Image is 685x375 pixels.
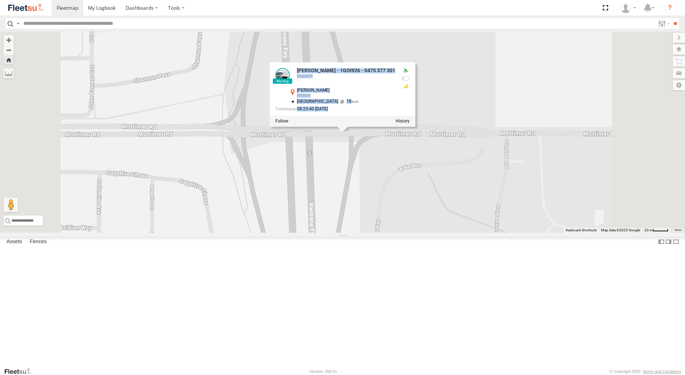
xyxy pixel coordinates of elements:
div: © Copyright 2025 - [610,369,681,374]
label: Dock Summary Table to the Left [658,237,665,247]
label: Measure [4,68,14,78]
button: Zoom Home [4,55,14,65]
div: TheMaker Systems [618,3,639,13]
a: Visit our Website [4,368,37,375]
span: 20 m [644,228,653,232]
button: Keyboard shortcuts [566,228,597,233]
label: Fences [26,237,50,247]
label: Search Query [15,18,21,29]
div: Battery Remaining: 4.15v [401,76,410,82]
label: Map Settings [673,80,685,90]
label: Hide Summary Table [672,237,680,247]
button: Zoom in [4,35,14,45]
button: Zoom out [4,45,14,55]
i: ? [664,2,676,14]
a: Terms (opens in new tab) [674,229,682,232]
label: Search Filter Options [656,18,671,29]
label: Assets [3,237,25,247]
a: Terms and Conditions [643,369,681,374]
div: [PERSON_NAME] [297,88,395,93]
label: View Asset History [396,119,410,124]
label: Dock Summary Table to the Right [665,237,672,247]
span: [GEOGRAPHIC_DATA] [297,99,338,104]
button: Drag Pegman onto the map to open Street View [4,198,18,212]
div: Version: 308.01 [310,369,337,374]
div: GSM Signal = 3 [401,84,410,89]
div: Dispatch [297,74,395,79]
div: [PERSON_NAME] - 1GOI926 - 0475 377 301 [297,68,395,73]
div: Valid GPS Fix [401,68,410,74]
div: Date/time of location update [275,107,395,112]
img: fleetsu-logo-horizontal.svg [7,3,45,13]
label: Realtime tracking of Asset [275,119,288,124]
span: Map data ©2025 Google [601,228,640,232]
button: Map scale: 20 m per 40 pixels [642,228,671,233]
span: 18 [338,99,359,104]
div: Wellard [297,94,395,98]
